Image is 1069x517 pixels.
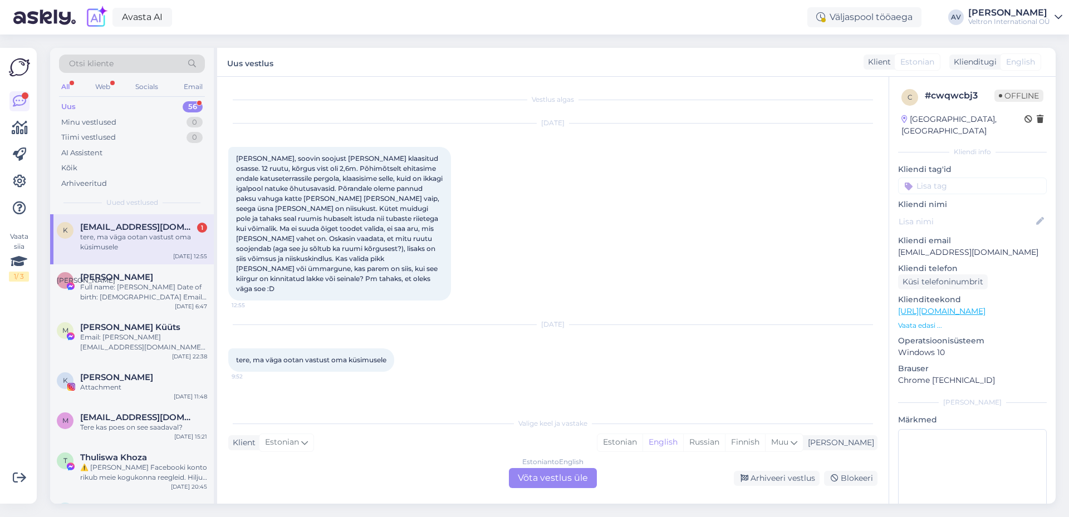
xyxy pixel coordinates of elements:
div: English [643,434,683,451]
div: [DATE] 20:45 [171,482,207,491]
div: Estonian [597,434,643,451]
span: 9:52 [232,372,273,381]
div: 0 [187,132,203,143]
span: Merle Küüts [80,322,180,332]
a: [PERSON_NAME]Veltron International OÜ [968,8,1062,26]
div: [DATE] 22:38 [172,352,207,361]
div: 56 [183,101,203,112]
span: m [62,416,68,425]
div: Uus [61,101,76,112]
span: c [908,93,913,101]
img: Askly Logo [9,57,30,78]
div: 0 [187,117,203,128]
div: tere, ma väga ootan vastust oma küsimusele [80,232,207,252]
div: Vaata siia [9,232,29,282]
div: [PERSON_NAME] [898,397,1047,407]
div: ⚠️ [PERSON_NAME] Facebooki konto rikub meie kogukonna reegleid. Hiljuti on meie süsteem saanud ka... [80,462,207,482]
div: Väljaspool tööaega [807,7,921,27]
p: Windows 10 [898,347,1047,358]
div: Veltron International OÜ [968,17,1050,26]
span: 12:55 [232,301,273,309]
div: Kliendi info [898,147,1047,157]
p: [EMAIL_ADDRESS][DOMAIN_NAME] [898,247,1047,258]
span: M [62,326,68,334]
p: Brauser [898,363,1047,375]
span: English [1006,56,1035,68]
div: Valige keel ja vastake [228,418,877,429]
div: Klient [864,56,891,68]
p: Kliendi email [898,235,1047,247]
p: Kliendi nimi [898,199,1047,210]
span: Abraham Fernando [80,503,153,513]
p: Märkmed [898,414,1047,426]
span: tere, ma väga ootan vastust oma küsimusele [236,356,386,364]
div: [GEOGRAPHIC_DATA], [GEOGRAPHIC_DATA] [901,114,1024,137]
div: Võta vestlus üle [509,468,597,488]
div: Full name: [PERSON_NAME] Date of birth: [DEMOGRAPHIC_DATA] Email: [PERSON_NAME][EMAIL_ADDRESS][DO... [80,282,207,302]
p: Vaata edasi ... [898,321,1047,331]
div: Kõik [61,163,77,174]
div: Socials [133,80,160,94]
div: Estonian to English [522,457,583,467]
span: K [63,376,68,385]
span: Thuliswa Khoza [80,452,147,462]
div: 1 / 3 [9,272,29,282]
div: [DATE] 6:47 [175,302,207,311]
div: Russian [683,434,725,451]
div: [DATE] 15:21 [174,432,207,441]
div: Email [182,80,205,94]
div: [PERSON_NAME] [968,8,1050,17]
span: Estonian [265,436,299,449]
img: explore-ai [85,6,108,29]
div: # cwqwcbj3 [925,89,994,102]
span: kyllitedre@gmail.com [80,222,196,232]
span: Kristin Kerro [80,372,153,382]
div: Arhiveeri vestlus [734,471,820,486]
div: Vestlus algas [228,95,877,105]
div: Email: [PERSON_NAME][EMAIL_ADDRESS][DOMAIN_NAME] Date of birth: [DEMOGRAPHIC_DATA] Full name: [PE... [80,332,207,352]
p: Klienditeekond [898,294,1047,306]
span: k [63,226,68,234]
div: All [59,80,72,94]
span: Muu [771,437,788,447]
div: AI Assistent [61,147,102,159]
div: Klient [228,437,256,449]
input: Lisa tag [898,178,1047,194]
span: Offline [994,90,1043,102]
div: [PERSON_NAME] [803,437,874,449]
a: [URL][DOMAIN_NAME] [898,306,985,316]
p: Chrome [TECHNICAL_ID] [898,375,1047,386]
div: Küsi telefoninumbrit [898,274,988,289]
span: T [63,456,67,465]
span: m.nommilo@gmail.com [80,412,196,422]
p: Kliendi tag'id [898,164,1047,175]
div: Web [93,80,112,94]
span: Estonian [900,56,934,68]
div: Tere kas poes on see saadaval? [80,422,207,432]
input: Lisa nimi [899,215,1034,228]
div: Attachment [80,382,207,392]
div: [DATE] 12:55 [173,252,207,260]
div: Tiimi vestlused [61,132,116,143]
div: 1 [197,223,207,233]
a: Avasta AI [112,8,172,27]
span: Otsi kliente [69,58,114,70]
span: Uued vestlused [106,198,158,208]
span: [PERSON_NAME] [57,276,115,284]
div: [DATE] [228,319,877,329]
div: Klienditugi [949,56,997,68]
div: Blokeeri [824,471,877,486]
div: [DATE] [228,118,877,128]
span: Яна Гуртовая [80,272,153,282]
p: Kliendi telefon [898,263,1047,274]
div: [DATE] 11:48 [174,392,207,401]
div: AV [948,9,964,25]
span: [PERSON_NAME], soovin soojust [PERSON_NAME] klaasitud osasse. 12 ruutu, kõrgus vist oli 2,6m. Põh... [236,154,444,293]
div: Arhiveeritud [61,178,107,189]
label: Uus vestlus [227,55,273,70]
div: Minu vestlused [61,117,116,128]
div: Finnish [725,434,765,451]
p: Operatsioonisüsteem [898,335,1047,347]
